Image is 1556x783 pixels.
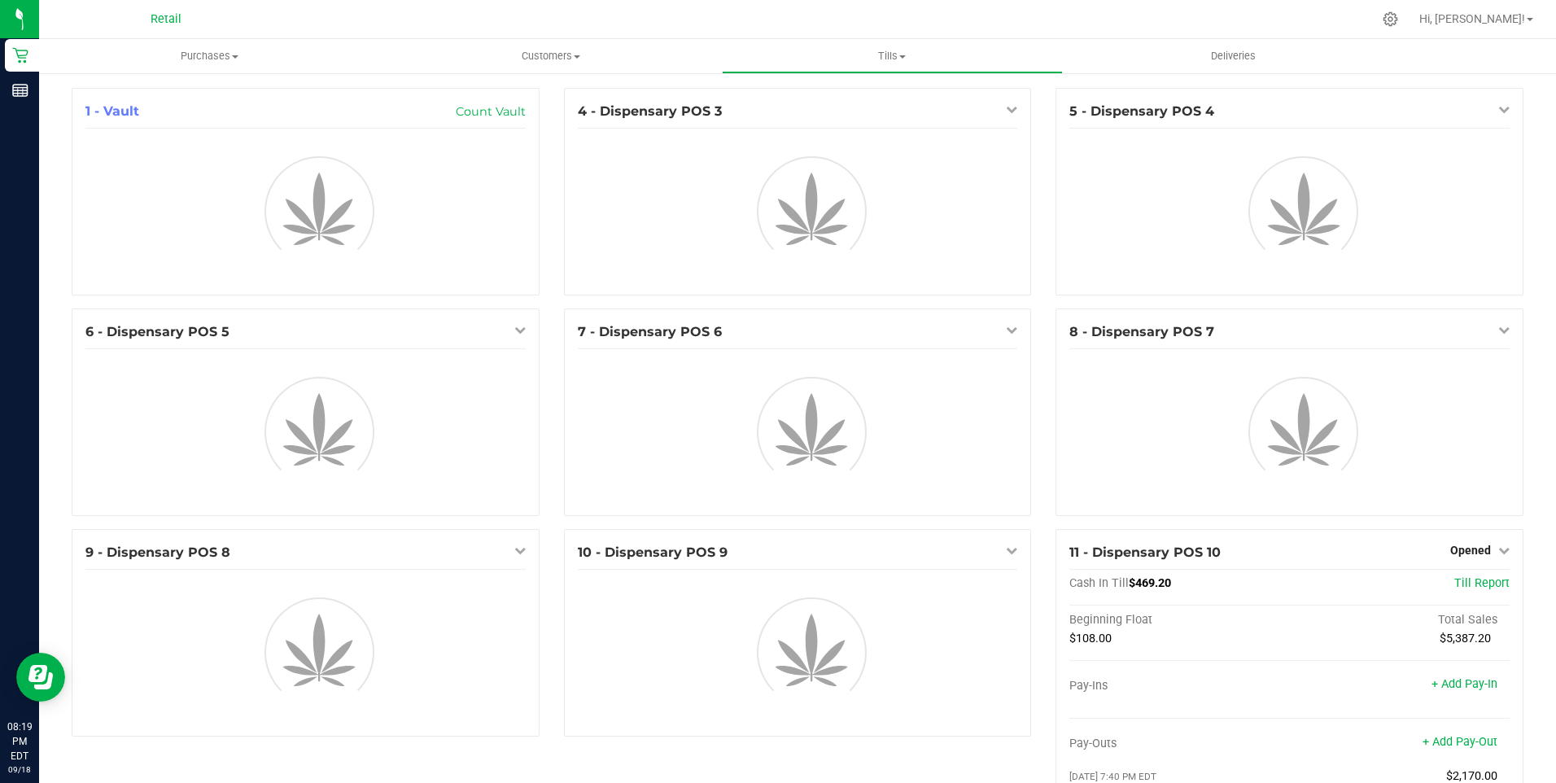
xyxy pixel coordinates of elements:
inline-svg: Retail [12,47,28,63]
span: 4 - Dispensary POS 3 [578,103,722,119]
span: Deliveries [1189,49,1278,63]
span: 1 - Vault [85,103,139,119]
span: 8 - Dispensary POS 7 [1069,324,1214,339]
span: Opened [1450,544,1491,557]
span: Customers [381,49,720,63]
inline-svg: Reports [12,82,28,98]
span: $108.00 [1069,632,1112,645]
span: $2,170.00 [1446,769,1497,783]
span: 10 - Dispensary POS 9 [578,545,728,560]
a: Till Report [1454,576,1510,590]
span: $5,387.20 [1440,632,1491,645]
div: Total Sales [1290,613,1510,628]
a: Purchases [39,39,380,73]
iframe: Resource center [16,653,65,702]
span: 6 - Dispensary POS 5 [85,324,229,339]
div: Beginning Float [1069,613,1289,628]
span: 5 - Dispensary POS 4 [1069,103,1214,119]
span: $469.20 [1129,576,1171,590]
a: Customers [380,39,721,73]
span: 7 - Dispensary POS 6 [578,324,722,339]
span: Hi, [PERSON_NAME]! [1419,12,1525,25]
a: + Add Pay-Out [1423,735,1497,749]
p: 08:19 PM EDT [7,720,32,763]
div: Pay-Ins [1069,679,1289,693]
span: [DATE] 7:40 PM EDT [1069,771,1156,782]
span: Retail [151,12,181,26]
a: + Add Pay-In [1431,677,1497,691]
p: 09/18 [7,763,32,776]
a: Deliveries [1063,39,1404,73]
a: Tills [722,39,1063,73]
span: 11 - Dispensary POS 10 [1069,545,1221,560]
span: 9 - Dispensary POS 8 [85,545,230,560]
a: Count Vault [456,104,526,119]
span: Cash In Till [1069,576,1129,590]
span: Purchases [39,49,380,63]
div: Pay-Outs [1069,737,1289,751]
span: Tills [723,49,1062,63]
div: Manage settings [1380,11,1401,27]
